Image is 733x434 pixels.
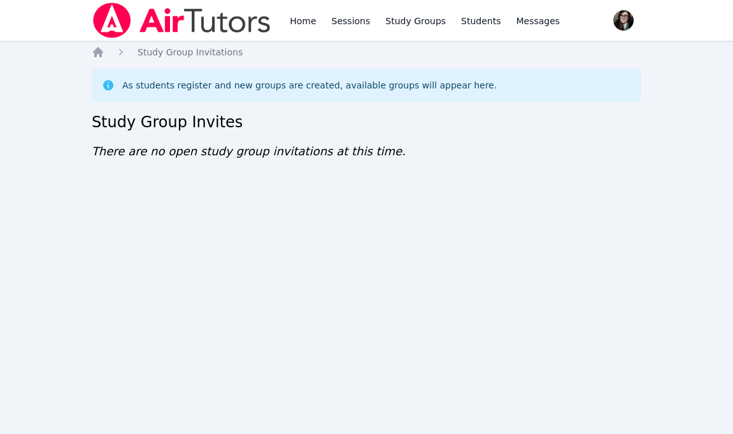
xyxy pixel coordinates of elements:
div: As students register and new groups are created, available groups will appear here. [122,79,497,92]
nav: Breadcrumb [92,46,641,59]
span: Messages [516,15,560,27]
h2: Study Group Invites [92,112,641,132]
img: Air Tutors [92,3,272,38]
span: Study Group Invitations [138,47,243,57]
a: Study Group Invitations [138,46,243,59]
span: There are no open study group invitations at this time. [92,144,406,158]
